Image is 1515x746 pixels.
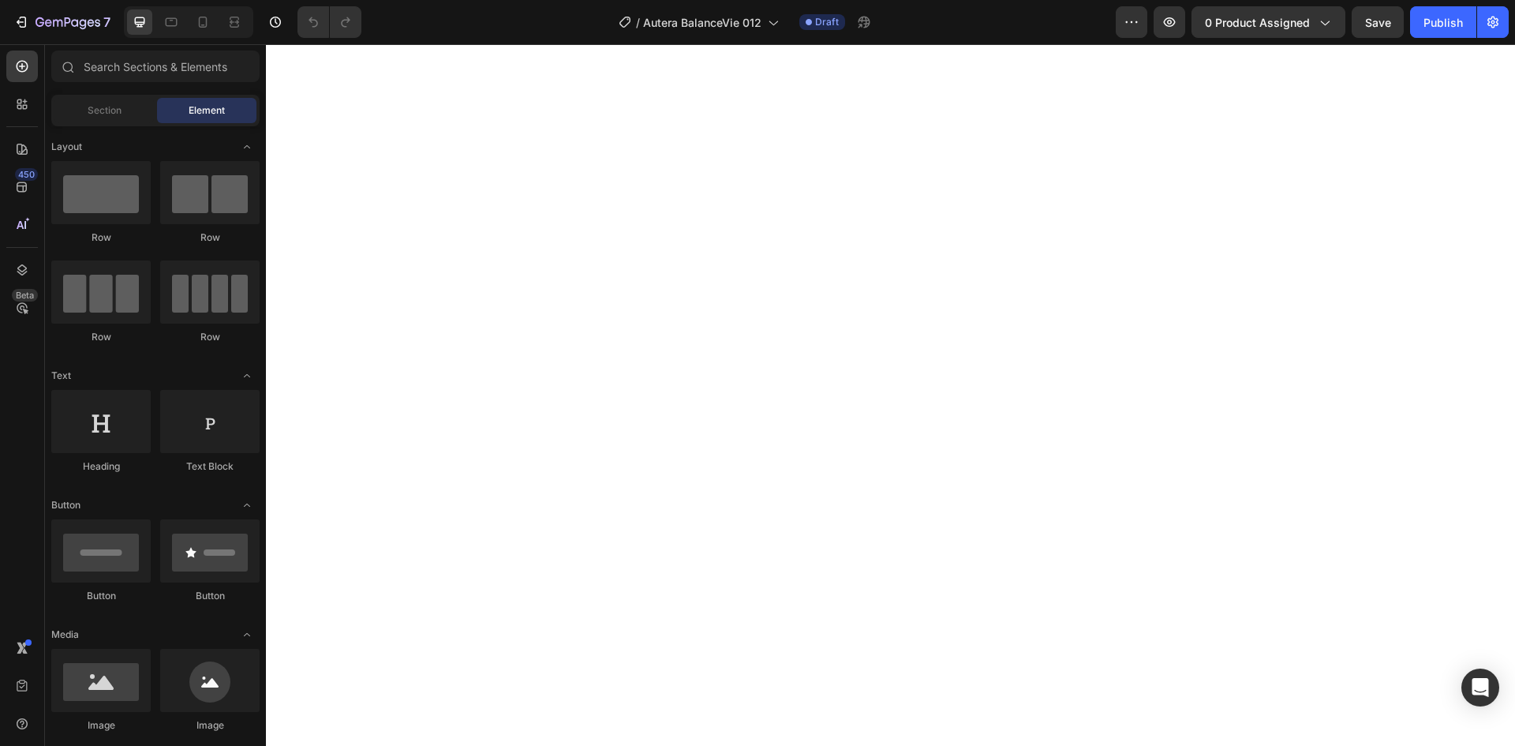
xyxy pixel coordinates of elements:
[51,628,79,642] span: Media
[234,493,260,518] span: Toggle open
[1191,6,1345,38] button: 0 product assigned
[160,231,260,245] div: Row
[1423,14,1463,31] div: Publish
[815,15,839,29] span: Draft
[160,718,260,733] div: Image
[51,459,151,474] div: Heading
[234,134,260,159] span: Toggle open
[51,718,151,733] div: Image
[189,103,225,118] span: Element
[51,589,151,603] div: Button
[160,330,260,344] div: Row
[160,589,260,603] div: Button
[51,51,260,82] input: Search Sections & Elements
[1410,6,1476,38] button: Publish
[6,6,118,38] button: 7
[643,14,761,31] span: Autera BalanceVie 012
[160,459,260,474] div: Text Block
[15,168,38,181] div: 450
[1365,16,1391,29] span: Save
[297,6,361,38] div: Undo/Redo
[234,622,260,647] span: Toggle open
[88,103,122,118] span: Section
[234,363,260,388] span: Toggle open
[266,44,1515,746] iframe: Design area
[51,231,151,245] div: Row
[1352,6,1404,38] button: Save
[51,330,151,344] div: Row
[12,289,38,302] div: Beta
[103,13,110,32] p: 7
[1461,669,1499,707] div: Open Intercom Messenger
[51,369,71,383] span: Text
[51,498,80,512] span: Button
[636,14,640,31] span: /
[51,140,82,154] span: Layout
[1205,14,1310,31] span: 0 product assigned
